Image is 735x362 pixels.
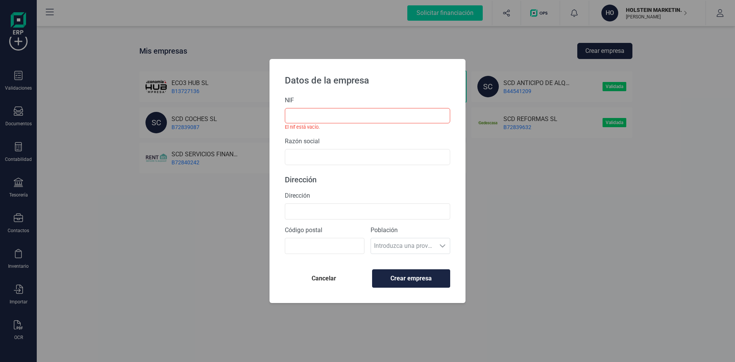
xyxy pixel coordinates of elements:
[285,123,450,131] small: El nif está vacío.
[285,96,450,105] label: NIF
[285,226,364,235] label: Código postal
[372,269,450,288] button: Crear empresa
[379,274,444,283] span: Crear empresa
[285,269,363,288] button: Cancelar
[285,137,450,146] label: Razón social
[285,191,450,200] label: Dirección
[279,68,456,90] p: Datos de la empresa
[285,174,450,185] p: Dirección
[291,274,357,283] span: Cancelar
[371,226,450,235] label: Población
